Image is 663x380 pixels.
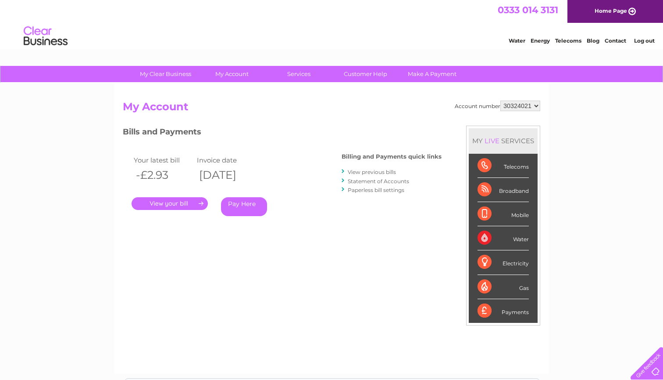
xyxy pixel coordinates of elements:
a: Services [263,66,335,82]
a: 0333 014 3131 [498,4,558,15]
a: Water [509,37,525,44]
a: Paperless bill settings [348,187,404,193]
a: Telecoms [555,37,581,44]
a: . [132,197,208,210]
a: Make A Payment [396,66,468,82]
a: Statement of Accounts [348,178,409,185]
td: Your latest bill [132,154,195,166]
div: Mobile [478,202,529,226]
div: Broadband [478,178,529,202]
h2: My Account [123,101,540,117]
div: Clear Business is a trading name of Verastar Limited (registered in [GEOGRAPHIC_DATA] No. 3667643... [125,5,539,43]
td: Invoice date [195,154,258,166]
div: LIVE [483,137,501,145]
h3: Bills and Payments [123,126,442,141]
a: My Account [196,66,268,82]
div: Payments [478,299,529,323]
a: My Clear Business [129,66,202,82]
th: -£2.93 [132,166,195,184]
a: View previous bills [348,169,396,175]
a: Customer Help [329,66,402,82]
div: Electricity [478,250,529,275]
a: Energy [531,37,550,44]
div: Gas [478,275,529,299]
a: Contact [605,37,626,44]
a: Blog [587,37,599,44]
th: [DATE] [195,166,258,184]
div: Account number [455,101,540,111]
div: MY SERVICES [469,128,538,153]
img: logo.png [23,23,68,50]
a: Log out [634,37,655,44]
h4: Billing and Payments quick links [342,153,442,160]
div: Telecoms [478,154,529,178]
a: Pay Here [221,197,267,216]
div: Water [478,226,529,250]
